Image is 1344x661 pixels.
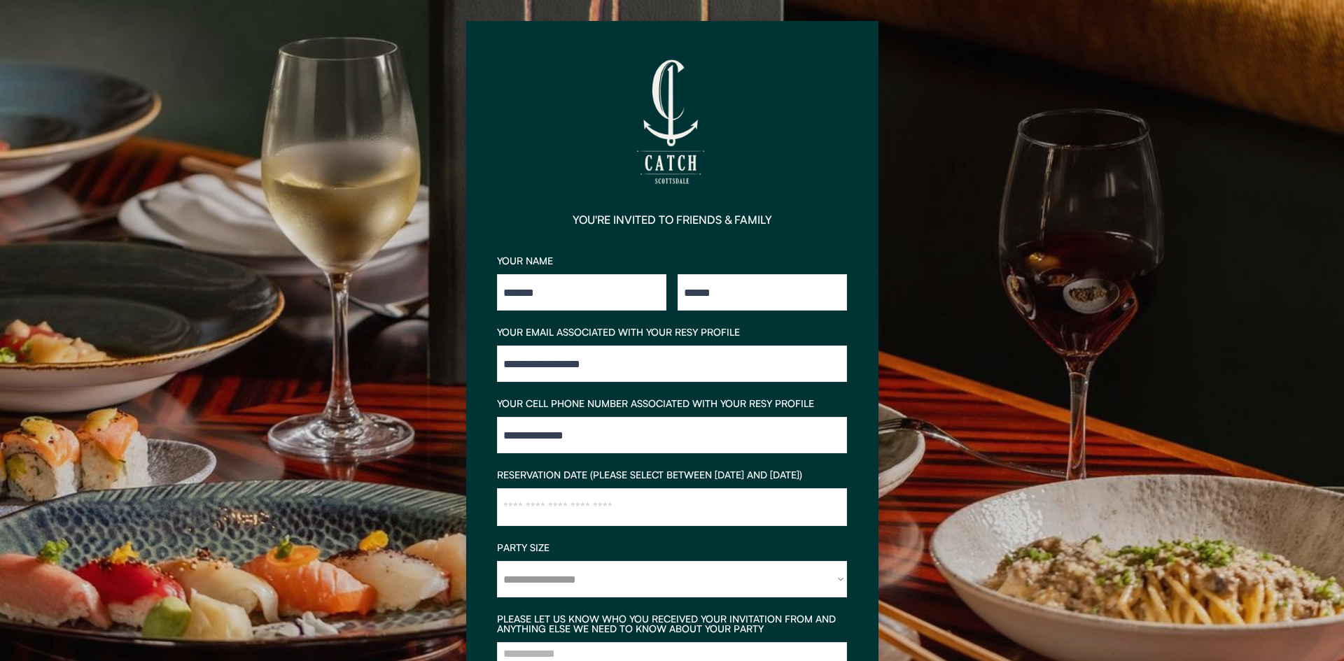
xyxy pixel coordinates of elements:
img: CATCH%20SCOTTSDALE_Logo%20Only.png [602,52,742,192]
div: YOUR EMAIL ASSOCIATED WITH YOUR RESY PROFILE [497,327,847,337]
div: YOU'RE INVITED TO FRIENDS & FAMILY [573,214,772,225]
div: YOUR NAME [497,256,847,266]
div: PLEASE LET US KNOW WHO YOU RECEIVED YOUR INVITATION FROM AND ANYTHING ELSE WE NEED TO KNOW ABOUT ... [497,614,847,634]
div: YOUR CELL PHONE NUMBER ASSOCIATED WITH YOUR RESY PROFILE [497,399,847,408]
div: PARTY SIZE [497,543,847,553]
div: RESERVATION DATE (PLEASE SELECT BETWEEN [DATE] AND [DATE]) [497,470,847,480]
